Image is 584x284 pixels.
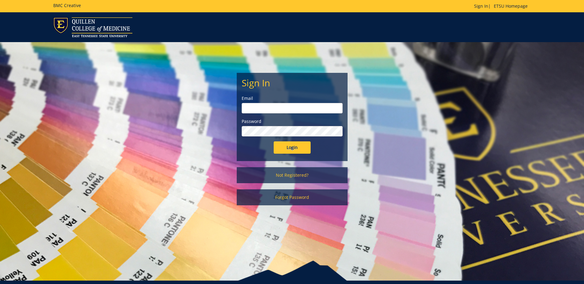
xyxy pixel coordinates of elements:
[242,78,343,88] h2: Sign In
[474,3,531,9] p: |
[491,3,531,9] a: ETSU Homepage
[53,17,132,37] img: ETSU logo
[242,118,343,124] label: Password
[274,141,311,154] input: Login
[237,167,348,183] a: Not Registered?
[474,3,488,9] a: Sign In
[53,3,81,8] h5: BMC Creative
[237,189,348,205] a: Forgot Password
[242,95,343,101] label: Email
